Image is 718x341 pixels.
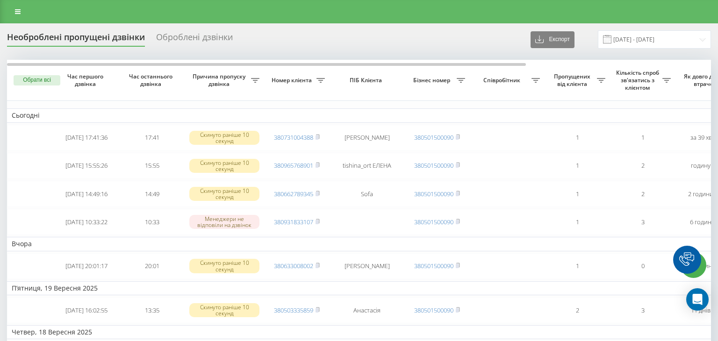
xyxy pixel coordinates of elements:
[330,297,404,323] td: Анастасія
[545,253,610,279] td: 1
[274,190,313,198] a: 380662789345
[615,69,662,91] span: Кількість спроб зв'язатись з клієнтом
[610,253,675,279] td: 0
[330,153,404,179] td: tishina_ort ЕЛЕНА
[414,133,453,142] a: 380501500090
[119,297,185,323] td: 13:35
[119,125,185,151] td: 17:41
[14,75,60,85] button: Обрати всі
[549,73,597,87] span: Пропущених від клієнта
[610,153,675,179] td: 2
[330,181,404,207] td: Sofa
[54,209,119,235] td: [DATE] 10:33:22
[409,77,457,84] span: Бізнес номер
[54,181,119,207] td: [DATE] 14:49:16
[414,306,453,314] a: 380501500090
[189,303,259,317] div: Скинуто раніше 10 секунд
[274,161,313,170] a: 380965768901
[531,31,574,48] button: Експорт
[119,181,185,207] td: 14:49
[610,125,675,151] td: 1
[119,153,185,179] td: 15:55
[189,131,259,145] div: Скинуто раніше 10 секунд
[119,253,185,279] td: 20:01
[127,73,177,87] span: Час останнього дзвінка
[330,253,404,279] td: [PERSON_NAME]
[54,253,119,279] td: [DATE] 20:01:17
[189,259,259,273] div: Скинуто раніше 10 секунд
[189,159,259,173] div: Скинуто раніше 10 секунд
[610,181,675,207] td: 2
[545,209,610,235] td: 1
[414,190,453,198] a: 380501500090
[61,73,112,87] span: Час першого дзвінка
[337,77,396,84] span: ПІБ Клієнта
[610,297,675,323] td: 3
[54,297,119,323] td: [DATE] 16:02:55
[274,306,313,314] a: 380503335859
[545,297,610,323] td: 2
[274,218,313,226] a: 380931833107
[330,125,404,151] td: [PERSON_NAME]
[414,262,453,270] a: 380501500090
[545,125,610,151] td: 1
[414,218,453,226] a: 380501500090
[474,77,531,84] span: Співробітник
[686,288,709,311] div: Open Intercom Messenger
[610,209,675,235] td: 3
[119,209,185,235] td: 10:33
[414,161,453,170] a: 380501500090
[156,32,233,47] div: Оброблені дзвінки
[269,77,316,84] span: Номер клієнта
[189,73,251,87] span: Причина пропуску дзвінка
[7,32,145,47] div: Необроблені пропущені дзвінки
[545,153,610,179] td: 1
[54,125,119,151] td: [DATE] 17:41:36
[54,153,119,179] td: [DATE] 15:55:26
[189,187,259,201] div: Скинуто раніше 10 секунд
[545,181,610,207] td: 1
[274,133,313,142] a: 380731004388
[189,215,259,229] div: Менеджери не відповіли на дзвінок
[274,262,313,270] a: 380633008002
